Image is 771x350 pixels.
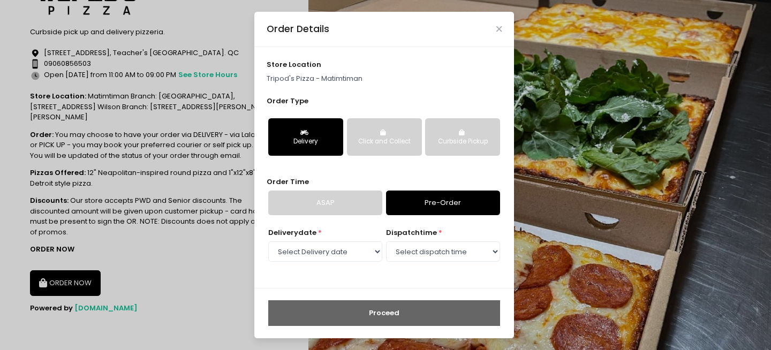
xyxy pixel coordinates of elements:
span: store location [267,59,321,70]
p: Tripod's Pizza - Matimtiman [267,73,502,84]
div: Curbside Pickup [433,137,493,147]
span: Order Type [267,96,308,106]
span: Order Time [267,177,309,187]
button: Proceed [268,300,500,326]
div: Delivery [276,137,336,147]
a: Pre-Order [386,191,500,215]
a: ASAP [268,191,382,215]
span: Delivery date [268,227,316,238]
div: Order Details [267,22,329,36]
button: Click and Collect [347,118,422,156]
button: Close [496,26,502,32]
button: Delivery [268,118,343,156]
button: Curbside Pickup [425,118,500,156]
span: dispatch time [386,227,437,238]
div: Click and Collect [354,137,414,147]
